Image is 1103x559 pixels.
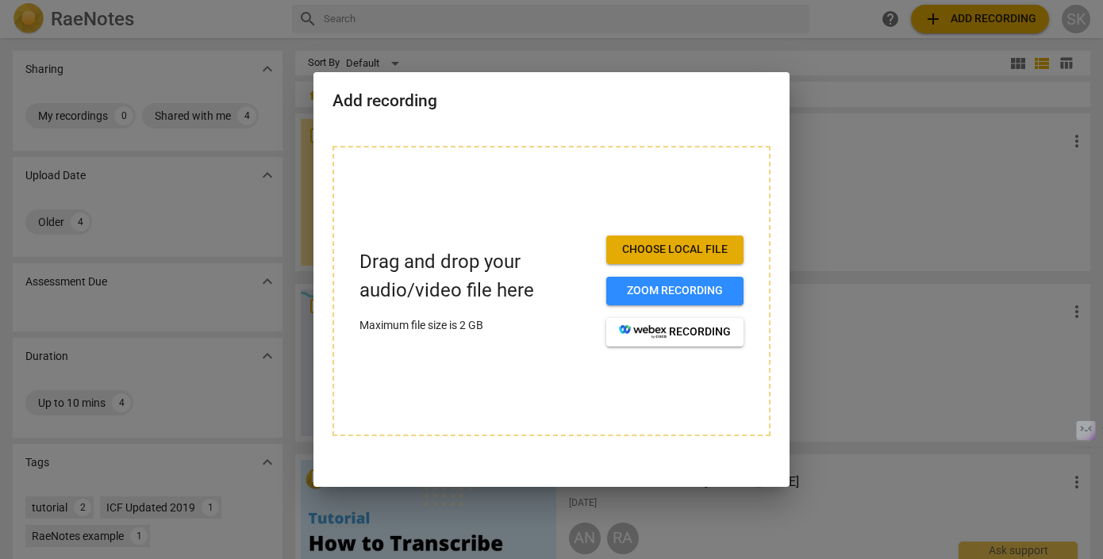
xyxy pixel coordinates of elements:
[606,318,744,347] button: recording
[332,91,771,111] h2: Add recording
[606,277,744,305] button: Zoom recording
[619,324,731,340] span: recording
[619,283,731,299] span: Zoom recording
[359,248,594,304] p: Drag and drop your audio/video file here
[606,235,744,264] button: Choose local file
[619,242,731,258] span: Choose local file
[359,317,594,334] p: Maximum file size is 2 GB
